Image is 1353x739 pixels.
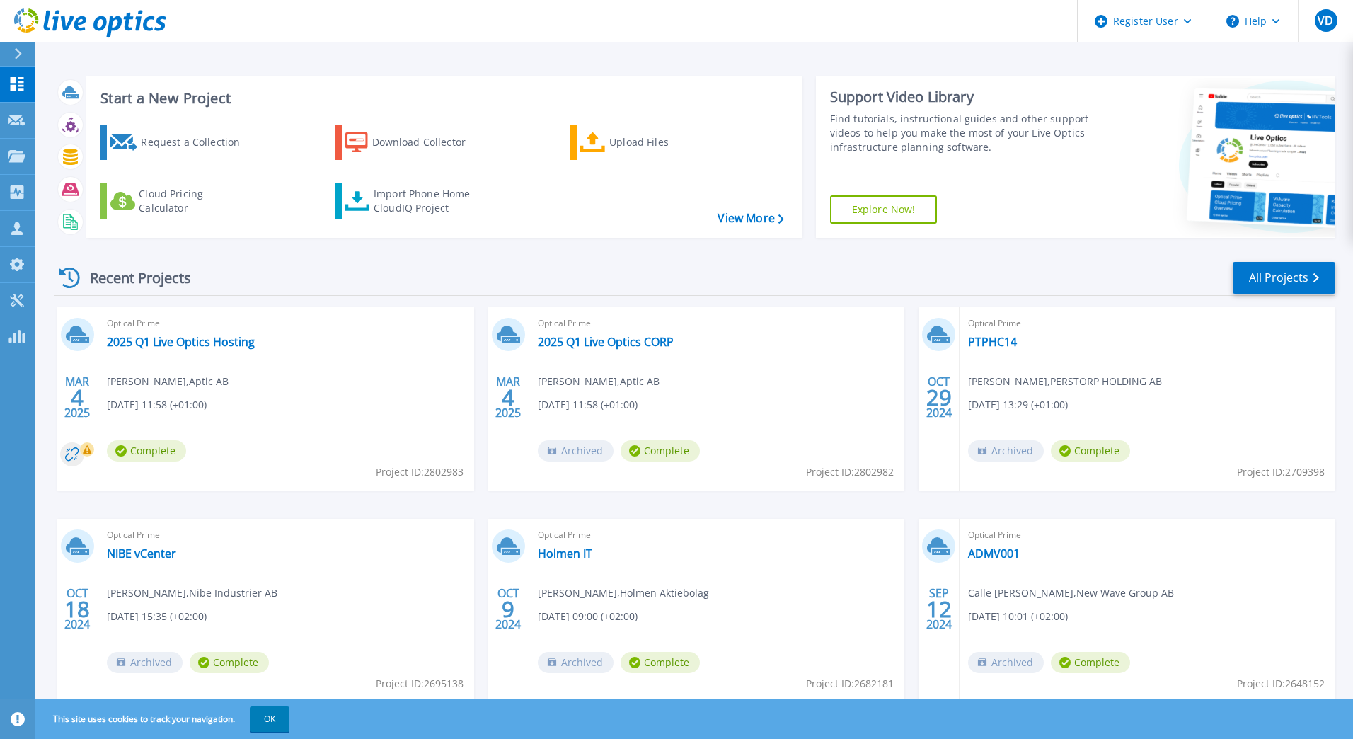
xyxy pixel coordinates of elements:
a: Cloud Pricing Calculator [100,183,258,219]
span: Project ID: 2695138 [376,676,464,692]
div: Support Video Library [830,88,1095,106]
span: Complete [1051,652,1130,673]
span: Project ID: 2802982 [806,464,894,480]
span: Complete [621,440,700,462]
a: All Projects [1233,262,1335,294]
span: Project ID: 2802983 [376,464,464,480]
div: MAR 2025 [495,372,522,423]
div: OCT 2024 [495,583,522,635]
span: [PERSON_NAME] , Aptic AB [538,374,660,389]
span: Archived [968,440,1044,462]
div: SEP 2024 [926,583,952,635]
span: Calle [PERSON_NAME] , New Wave Group AB [968,585,1174,601]
span: Optical Prime [107,527,466,543]
span: 29 [926,391,952,403]
span: Archived [538,440,614,462]
span: Optical Prime [968,527,1327,543]
a: ADMV001 [968,546,1020,561]
span: [PERSON_NAME] , Nibe Industrier AB [107,585,277,601]
span: [DATE] 10:01 (+02:00) [968,609,1068,624]
div: Recent Projects [54,260,210,295]
span: [DATE] 11:58 (+01:00) [538,397,638,413]
span: 4 [502,391,514,403]
span: This site uses cookies to track your navigation. [39,706,289,732]
span: Project ID: 2682181 [806,676,894,692]
span: Archived [107,652,183,673]
a: Request a Collection [100,125,258,160]
a: 2025 Q1 Live Optics Hosting [107,335,255,349]
span: VD [1318,15,1333,26]
span: Archived [968,652,1044,673]
span: [DATE] 11:58 (+01:00) [107,397,207,413]
a: Upload Files [570,125,728,160]
a: View More [718,212,783,225]
span: Optical Prime [968,316,1327,331]
h3: Start a New Project [100,91,783,106]
span: Complete [621,652,700,673]
span: Optical Prime [107,316,466,331]
span: 4 [71,391,84,403]
span: Optical Prime [538,527,897,543]
div: OCT 2024 [64,583,91,635]
a: Download Collector [335,125,493,160]
div: Find tutorials, instructional guides and other support videos to help you make the most of your L... [830,112,1095,154]
a: NIBE vCenter [107,546,176,561]
div: Import Phone Home CloudIQ Project [374,187,484,215]
a: Holmen IT [538,546,592,561]
a: 2025 Q1 Live Optics CORP [538,335,674,349]
span: [DATE] 15:35 (+02:00) [107,609,207,624]
button: OK [250,706,289,732]
span: Archived [538,652,614,673]
span: 9 [502,603,514,615]
span: 18 [64,603,90,615]
span: [PERSON_NAME] , PERSTORP HOLDING AB [968,374,1162,389]
span: [DATE] 13:29 (+01:00) [968,397,1068,413]
div: Cloud Pricing Calculator [139,187,252,215]
div: Download Collector [372,128,485,156]
span: Project ID: 2709398 [1237,464,1325,480]
span: Complete [1051,440,1130,462]
a: Explore Now! [830,195,938,224]
span: Complete [107,440,186,462]
span: [PERSON_NAME] , Aptic AB [107,374,229,389]
span: Project ID: 2648152 [1237,676,1325,692]
div: Request a Collection [141,128,254,156]
div: Upload Files [609,128,722,156]
div: OCT 2024 [926,372,952,423]
span: Complete [190,652,269,673]
div: MAR 2025 [64,372,91,423]
span: [DATE] 09:00 (+02:00) [538,609,638,624]
span: Optical Prime [538,316,897,331]
a: PTPHC14 [968,335,1017,349]
span: 12 [926,603,952,615]
span: [PERSON_NAME] , Holmen Aktiebolag [538,585,709,601]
